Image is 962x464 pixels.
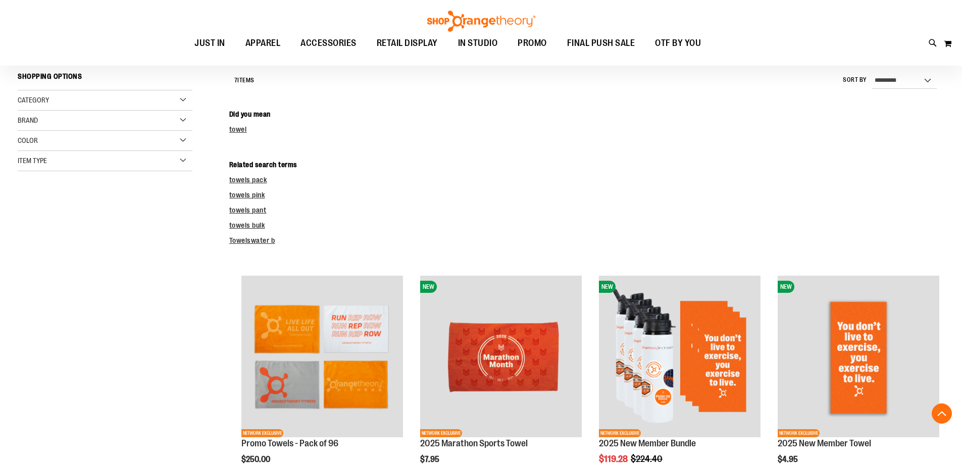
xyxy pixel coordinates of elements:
[245,32,281,55] span: APPAREL
[655,32,701,55] span: OTF BY YOU
[458,32,498,55] span: IN STUDIO
[229,236,275,244] a: Towelswater b
[290,32,367,55] a: ACCESSORIES
[235,32,291,55] a: APPAREL
[18,96,49,104] span: Category
[932,403,952,424] button: Back To Top
[241,438,338,448] a: Promo Towels - Pack of 96
[426,11,537,32] img: Shop Orangetheory
[229,191,265,199] a: towels pink
[420,276,582,439] a: 2025 Marathon Sports TowelNEWNETWORK EXCLUSIVE
[778,281,794,293] span: NEW
[567,32,635,55] span: FINAL PUSH SALE
[599,454,629,464] span: $119.28
[420,276,582,437] img: 2025 Marathon Sports Towel
[631,454,664,464] span: $224.40
[18,116,38,124] span: Brand
[420,438,528,448] a: 2025 Marathon Sports Towel
[229,125,247,133] a: towel
[18,68,192,90] strong: Shopping Options
[377,32,438,55] span: RETAIL DISPLAY
[229,176,267,184] a: towels pack
[518,32,547,55] span: PROMO
[229,160,944,170] dt: Related search terms
[599,281,616,293] span: NEW
[778,276,939,439] a: OTF 2025 New Member TowelNEWNETWORK EXCLUSIVE
[778,455,799,464] span: $4.95
[300,32,357,55] span: ACCESSORIES
[778,438,871,448] a: 2025 New Member Towel
[599,276,761,437] img: 2025 New Member Bundle
[420,429,462,437] span: NETWORK EXCLUSIVE
[367,32,448,55] a: RETAIL DISPLAY
[599,276,761,439] a: 2025 New Member BundleNEWNETWORK EXCLUSIVE
[241,429,283,437] span: NETWORK EXCLUSIVE
[599,438,696,448] a: 2025 New Member Bundle
[778,276,939,437] img: OTF 2025 New Member Towel
[778,429,820,437] span: NETWORK EXCLUSIVE
[508,32,557,55] a: PROMO
[18,136,38,144] span: Color
[229,221,265,229] a: towels bulk
[234,77,238,84] span: 7
[194,32,225,55] span: JUST IN
[241,276,403,437] img: Promo Towels - Pack of 96
[599,429,641,437] span: NETWORK EXCLUSIVE
[229,206,267,214] a: towels pant
[645,32,711,55] a: OTF BY YOU
[241,455,272,464] span: $250.00
[18,157,47,165] span: Item Type
[184,32,235,55] a: JUST IN
[234,73,255,88] h2: Items
[448,32,508,55] a: IN STUDIO
[420,281,437,293] span: NEW
[420,455,441,464] span: $7.95
[557,32,645,55] a: FINAL PUSH SALE
[241,276,403,439] a: Promo Towels - Pack of 96NETWORK EXCLUSIVE
[843,76,867,84] label: Sort By
[229,109,944,119] dt: Did you mean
